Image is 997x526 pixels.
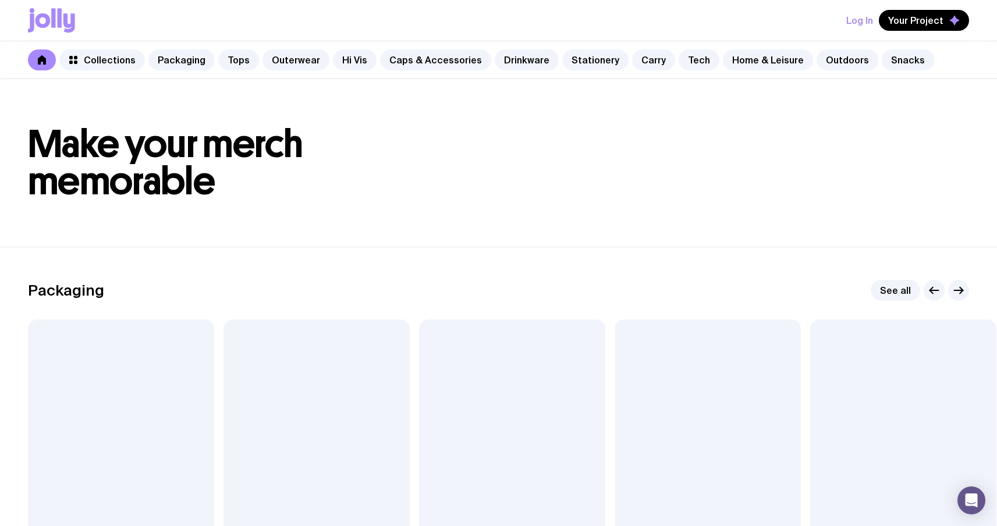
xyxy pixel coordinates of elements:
[562,49,629,70] a: Stationery
[632,49,675,70] a: Carry
[723,49,813,70] a: Home & Leisure
[218,49,259,70] a: Tops
[148,49,215,70] a: Packaging
[888,15,943,26] span: Your Project
[28,282,104,299] h2: Packaging
[957,486,985,514] div: Open Intercom Messenger
[28,121,303,204] span: Make your merch memorable
[679,49,719,70] a: Tech
[495,49,559,70] a: Drinkware
[882,49,934,70] a: Snacks
[817,49,878,70] a: Outdoors
[380,49,491,70] a: Caps & Accessories
[262,49,329,70] a: Outerwear
[871,280,920,301] a: See all
[84,54,136,66] span: Collections
[333,49,377,70] a: Hi Vis
[59,49,145,70] a: Collections
[846,10,873,31] button: Log In
[879,10,969,31] button: Your Project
